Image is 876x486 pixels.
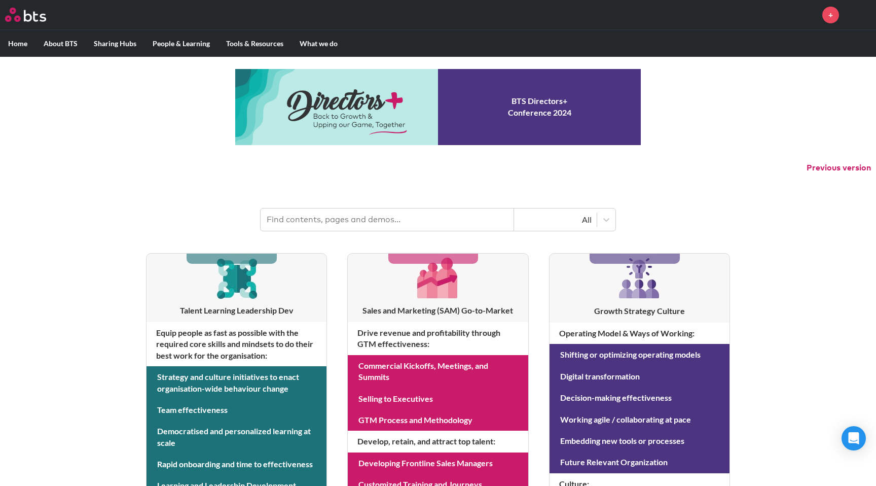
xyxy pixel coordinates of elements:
label: About BTS [35,30,86,57]
h4: Drive revenue and profitability through GTM effectiveness : [348,322,528,355]
h3: Growth Strategy Culture [550,305,729,317]
a: Profile [847,3,871,27]
h4: Develop, retain, and attract top talent : [348,431,528,452]
h4: Operating Model & Ways of Working : [550,323,729,344]
h4: Equip people as fast as possible with the required core skills and mindsets to do their best work... [147,322,326,366]
img: [object Object] [212,254,261,302]
input: Find contents, pages and demos... [261,209,514,231]
a: + [822,7,839,23]
img: Aron Towner [847,3,871,27]
div: Open Intercom Messenger [842,426,866,450]
a: Conference 2024 [235,69,641,145]
a: Go home [5,8,65,22]
label: What we do [291,30,346,57]
div: All [519,214,592,225]
img: [object Object] [414,254,462,302]
label: People & Learning [144,30,218,57]
label: Tools & Resources [218,30,291,57]
img: BTS Logo [5,8,46,22]
label: Sharing Hubs [86,30,144,57]
img: [object Object] [615,254,664,302]
h3: Sales and Marketing (SAM) Go-to-Market [348,305,528,316]
h3: Talent Learning Leadership Dev [147,305,326,316]
button: Previous version [807,162,871,173]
